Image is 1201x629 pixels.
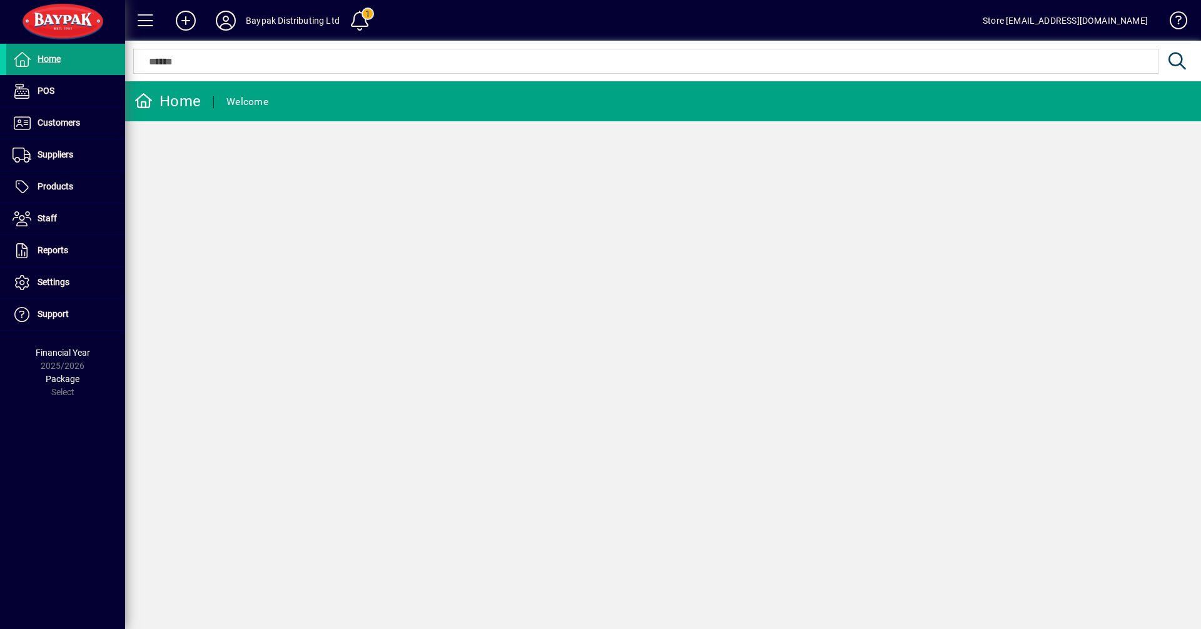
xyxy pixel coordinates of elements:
[38,86,54,96] span: POS
[6,76,125,107] a: POS
[6,171,125,203] a: Products
[36,348,90,358] span: Financial Year
[6,139,125,171] a: Suppliers
[38,118,80,128] span: Customers
[6,299,125,330] a: Support
[38,54,61,64] span: Home
[6,267,125,298] a: Settings
[1160,3,1185,43] a: Knowledge Base
[166,9,206,32] button: Add
[246,11,340,31] div: Baypak Distributing Ltd
[38,181,73,191] span: Products
[46,374,79,384] span: Package
[206,9,246,32] button: Profile
[6,108,125,139] a: Customers
[134,91,201,111] div: Home
[226,92,268,112] div: Welcome
[38,277,69,287] span: Settings
[6,235,125,266] a: Reports
[38,245,68,255] span: Reports
[38,149,73,159] span: Suppliers
[38,213,57,223] span: Staff
[983,11,1148,31] div: Store [EMAIL_ADDRESS][DOMAIN_NAME]
[38,309,69,319] span: Support
[6,203,125,234] a: Staff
